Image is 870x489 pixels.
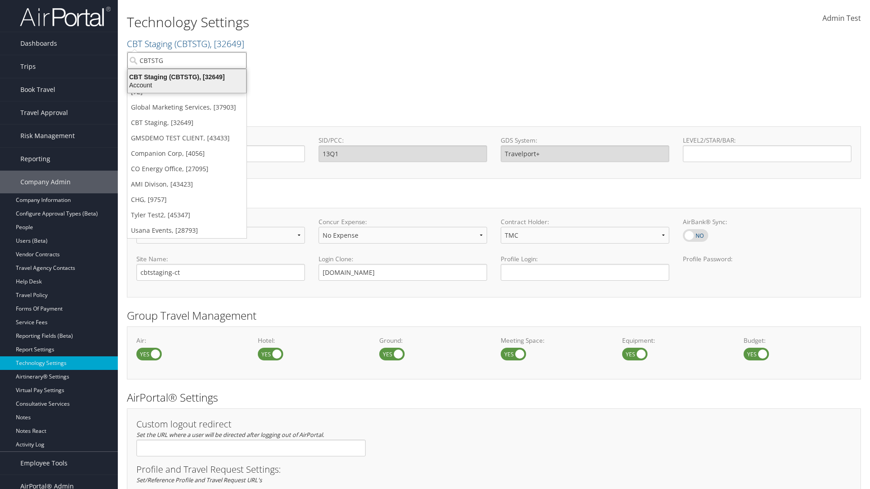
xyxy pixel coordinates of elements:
[127,308,861,323] h2: Group Travel Management
[122,73,251,81] div: CBT Staging (CBTSTG), [32649]
[127,100,246,115] a: Global Marketing Services, [37903]
[501,254,669,280] label: Profile Login:
[174,38,210,50] span: ( CBTSTG )
[683,229,708,242] label: AirBank® Sync
[744,336,851,345] label: Budget:
[127,52,246,69] input: Search Accounts
[127,207,246,223] a: Tyler Test2, [45347]
[319,136,487,145] label: SID/PCC:
[20,452,68,475] span: Employee Tools
[127,108,854,123] h2: GDS
[122,81,251,89] div: Account
[136,465,851,474] h3: Profile and Travel Request Settings:
[379,336,487,345] label: Ground:
[20,171,71,193] span: Company Admin
[319,217,487,226] label: Concur Expense:
[258,336,366,345] label: Hotel:
[501,136,669,145] label: GDS System:
[501,264,669,281] input: Profile Login:
[136,431,324,439] em: Set the URL where a user will be directed after logging out of AirPortal.
[127,130,246,146] a: GMSDEMO TEST CLIENT, [43433]
[136,254,305,264] label: Site Name:
[136,336,244,345] label: Air:
[127,192,246,207] a: CHG, [9757]
[20,55,36,78] span: Trips
[136,476,262,484] em: Set/Reference Profile and Travel Request URL's
[20,101,68,124] span: Travel Approval
[20,32,57,55] span: Dashboards
[501,217,669,226] label: Contract Holder:
[127,115,246,130] a: CBT Staging, [32649]
[683,217,851,226] label: AirBank® Sync:
[20,78,55,101] span: Book Travel
[210,38,244,50] span: , [ 32649 ]
[127,223,246,238] a: Usana Events, [28793]
[822,5,861,33] a: Admin Test
[127,13,616,32] h1: Technology Settings
[127,390,861,405] h2: AirPortal® Settings
[127,177,246,192] a: AMI Divison, [43423]
[822,13,861,23] span: Admin Test
[127,161,246,177] a: CO Energy Office, [27095]
[127,146,246,161] a: Companion Corp, [4056]
[127,38,244,50] a: CBT Staging
[20,6,111,27] img: airportal-logo.png
[136,420,366,429] h3: Custom logout redirect
[127,189,861,205] h2: Online Booking Tool
[20,125,75,147] span: Risk Management
[319,254,487,264] label: Login Clone:
[622,336,730,345] label: Equipment:
[501,336,609,345] label: Meeting Space:
[20,148,50,170] span: Reporting
[683,254,851,280] label: Profile Password:
[683,136,851,145] label: LEVEL2/STAR/BAR:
